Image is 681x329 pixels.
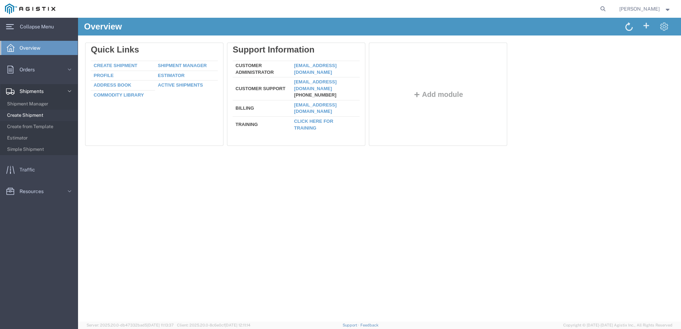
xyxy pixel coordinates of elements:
td: Customer Support [155,60,213,83]
td: Training [155,99,213,114]
a: Commodity Library [16,75,66,80]
a: Orders [0,62,78,77]
span: Client: 2025.20.0-8c6e0cf [177,323,250,327]
a: Estimator [80,55,106,60]
a: Support [343,323,360,327]
span: Collapse Menu [20,20,59,34]
span: [DATE] 11:13:37 [147,323,174,327]
button: [PERSON_NAME] [619,5,671,13]
div: Support Information [155,27,282,37]
iframe: FS Legacy Container [78,18,681,322]
span: Create from Template [7,120,73,134]
span: Server: 2025.20.0-db47332bad5 [87,323,174,327]
a: Feedback [360,323,378,327]
span: Shipments [20,84,49,98]
a: [EMAIL_ADDRESS][DOMAIN_NAME] [216,45,259,57]
a: Shipments [0,84,78,98]
span: Create Shipment [7,108,73,122]
span: Shipment Manager [7,97,73,111]
span: Christy Paula Cruz [619,5,660,13]
td: [PHONE_NUMBER] [213,60,282,83]
span: Estimator [7,131,73,145]
a: Profile [16,55,35,60]
a: Overview [0,41,78,55]
span: Overview [20,41,45,55]
a: [EMAIL_ADDRESS][DOMAIN_NAME] [216,61,259,73]
a: [EMAIL_ADDRESS][DOMAIN_NAME] [216,84,259,97]
span: Traffic [20,163,40,177]
a: Click here for training [216,101,255,113]
span: [DATE] 12:11:14 [225,323,250,327]
a: Address Book [16,65,53,70]
a: Active Shipments [80,65,125,70]
span: Copyright © [DATE]-[DATE] Agistix Inc., All Rights Reserved [563,322,672,328]
a: Resources [0,184,78,198]
button: Add module [333,73,387,81]
td: Billing [155,82,213,99]
span: Orders [20,62,40,77]
img: logo [5,4,55,14]
span: Resources [20,184,49,198]
span: Simple Shipment [7,142,73,157]
a: Traffic [0,163,78,177]
td: Customer Administrator [155,43,213,60]
a: Shipment Manager [80,45,129,50]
